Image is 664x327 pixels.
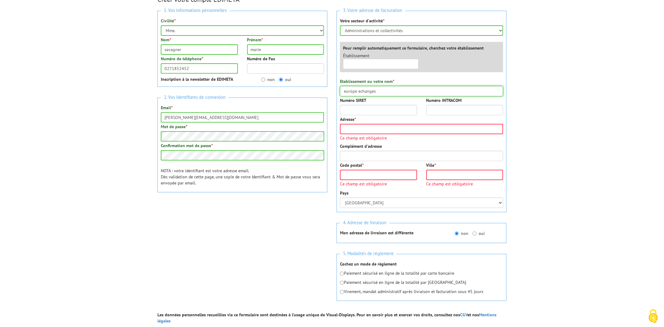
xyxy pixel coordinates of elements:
[279,78,283,82] input: oui
[161,93,228,102] span: 2. Vos identifiants de connexion
[340,78,394,84] label: Etablissement ou votre nom
[340,143,382,149] label: Complément d'adresse
[455,232,459,236] input: non
[161,124,187,130] label: Mot de passe
[161,168,324,186] p: NOTA : votre identifiant est votre adresse email. Dès validation de cette page, une copie de votr...
[340,288,503,295] p: Virement, mandat administratif après livraison et facturation sous 45 jours
[161,6,230,15] span: 1. Vos informations personnelles
[161,56,203,62] label: Numéro de téléphone
[455,230,468,236] label: non
[161,105,172,111] label: Email
[340,116,356,122] label: Adresse
[340,182,417,186] span: Ce champ est obligatoire
[426,97,462,103] label: Numéro INTRACOM
[340,18,384,24] label: Votre secteur d'activité
[340,279,503,285] p: Paiement sécurisé en ligne de la totalité par [GEOGRAPHIC_DATA]
[340,136,503,140] span: Ce champ est obligatoire
[157,203,251,227] iframe: reCAPTCHA
[161,37,171,43] label: Nom
[161,143,213,149] label: Confirmation mot de passe
[340,230,413,236] strong: Mon adresse de livraison est différente
[340,6,405,15] span: 3. Votre adresse de facturation
[247,56,275,62] label: Numéro de Fax
[340,261,397,267] strong: Cochez un mode de règlement
[340,190,349,196] label: Pays
[460,312,467,318] a: CGV
[473,232,477,236] input: oui
[338,53,423,69] div: Établissement
[247,37,263,43] label: Prénom
[261,78,265,82] input: non
[161,76,233,82] strong: Inscription à la newsletter de EDIMETA
[340,219,389,227] span: 4. Adresse de livraison
[343,45,484,51] label: Pour remplir automatiquement ce formulaire, cherchez votre établissement
[279,76,291,83] label: oui
[340,270,503,276] p: Paiement sécurisé en ligne de la totalité par carte bancaire
[426,162,436,168] label: Ville
[261,76,275,83] label: non
[426,182,504,186] span: Ce champ est obligatoire
[646,309,661,324] img: Cookies (fenêtre modale)
[157,312,496,324] strong: Les données personnelles recueillies via ce formulaire sont destinées à l’usage unique de Visual-...
[473,230,485,236] label: oui
[340,250,397,258] span: 5. Modalités de règlement
[161,18,175,24] label: Civilité
[340,162,364,168] label: Code postal
[643,306,664,327] button: Cookies (fenêtre modale)
[340,97,366,103] label: Numéro SIRET
[157,312,496,324] a: Mentions légales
